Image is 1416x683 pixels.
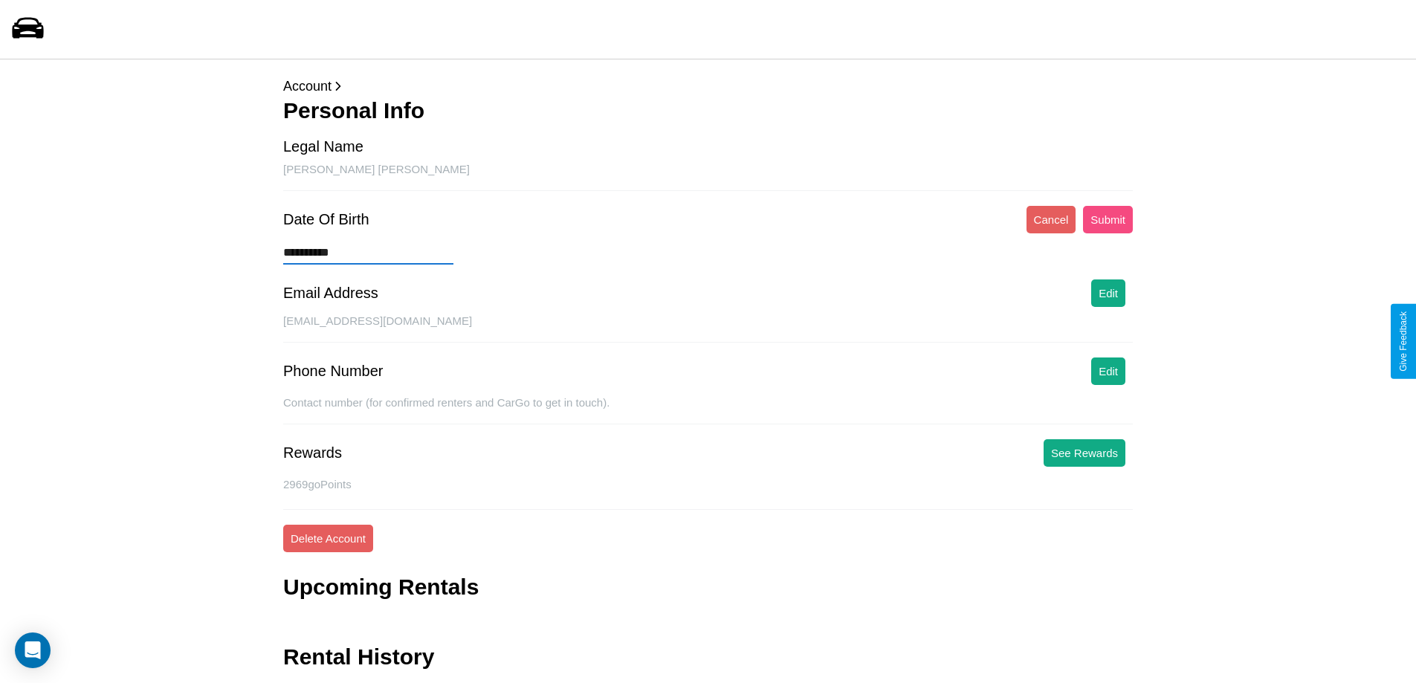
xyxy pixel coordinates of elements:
p: 2969 goPoints [283,474,1133,494]
div: Date Of Birth [283,211,369,228]
div: Legal Name [283,138,363,155]
div: [EMAIL_ADDRESS][DOMAIN_NAME] [283,314,1133,343]
button: Cancel [1027,206,1076,233]
button: Edit [1091,357,1125,385]
p: Account [283,74,1133,98]
h3: Personal Info [283,98,1133,123]
div: Contact number (for confirmed renters and CarGo to get in touch). [283,396,1133,424]
button: Edit [1091,279,1125,307]
div: Give Feedback [1398,311,1409,372]
div: Email Address [283,285,378,302]
h3: Rental History [283,644,434,670]
button: See Rewards [1044,439,1125,467]
div: Open Intercom Messenger [15,632,51,668]
div: Phone Number [283,363,384,380]
button: Submit [1083,206,1133,233]
button: Delete Account [283,525,373,552]
div: [PERSON_NAME] [PERSON_NAME] [283,163,1133,191]
div: Rewards [283,444,342,462]
h3: Upcoming Rentals [283,574,479,600]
